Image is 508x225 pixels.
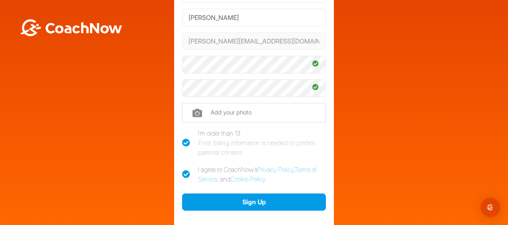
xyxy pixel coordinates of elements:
button: Sign Up [182,193,326,211]
a: Cookie Policy [230,175,265,183]
div: Open Intercom Messenger [481,198,500,217]
label: I agree to CoachNow's , , and . [182,165,326,184]
input: Email [182,32,326,50]
div: I'm older than 13 [198,128,326,157]
input: Last Name [182,9,326,26]
img: BwLJSsUCoWCh5upNqxVrqldRgqLPVwmV24tXu5FoVAoFEpwwqQ3VIfuoInZCoVCoTD4vwADAC3ZFMkVEQFDAAAAAElFTkSuQmCC [19,19,123,36]
a: Privacy Policy [258,166,294,174]
a: Terms of Service [198,166,317,183]
div: If not, billing information is needed to confirm parental consent. [198,138,326,157]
